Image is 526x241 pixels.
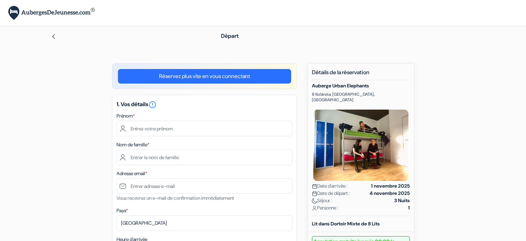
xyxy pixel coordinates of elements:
[394,197,410,204] strong: 3 Nuits
[117,149,293,165] input: Entrer le nom de famille
[117,195,234,201] small: Vous recevrez un e-mail de confirmation immédiatement
[312,206,317,211] img: user_icon.svg
[312,92,410,103] p: 8 Kolárska, [GEOGRAPHIC_DATA], [GEOGRAPHIC_DATA]
[51,34,56,39] img: left_arrow.svg
[117,170,147,177] label: Adresse email
[8,6,95,20] img: AubergesDeJeunesse.com
[312,184,317,189] img: calendar.svg
[148,101,157,109] i: error_outline
[117,121,293,136] input: Entrez votre prénom
[312,182,348,190] span: Date d'arrivée :
[370,190,410,197] strong: 4 novembre 2025
[371,182,410,190] strong: 1 novembre 2025
[117,178,293,194] input: Entrer adresse e-mail
[312,190,350,197] span: Date de départ :
[312,204,338,212] span: Personne :
[312,83,410,89] h5: Auberge Urban Elephants
[148,101,157,108] a: error_outline
[117,207,128,214] label: Pays
[312,69,410,80] h5: Détails de la réservation
[221,32,239,40] span: Départ
[118,69,291,84] a: Réservez plus vite en vous connectant
[312,191,317,196] img: calendar.svg
[117,112,135,120] label: Prénom
[117,101,293,109] h5: 1. Vos détails
[117,141,149,148] label: Nom de famille
[312,198,317,204] img: moon.svg
[312,197,332,204] span: Séjour :
[312,221,380,227] b: Lit dans Dortoir Mixte de 8 Lits
[408,204,410,212] strong: 1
